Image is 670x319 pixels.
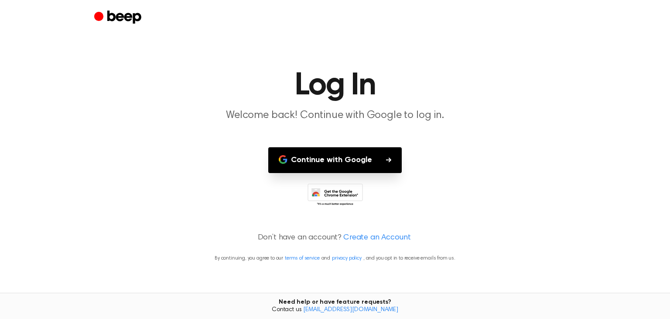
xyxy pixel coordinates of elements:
span: Contact us [5,306,665,314]
a: Beep [94,9,144,26]
h1: Log In [112,70,558,101]
a: terms of service [285,256,319,261]
p: Welcome back! Continue with Google to log in. [167,108,502,123]
p: By continuing, you agree to our and , and you opt in to receive emails from us. [10,254,660,262]
button: Continue with Google [268,147,402,173]
a: Create an Account [343,232,410,244]
a: privacy policy [332,256,362,261]
a: [EMAIL_ADDRESS][DOMAIN_NAME] [303,307,398,313]
p: Don’t have an account? [10,232,660,244]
